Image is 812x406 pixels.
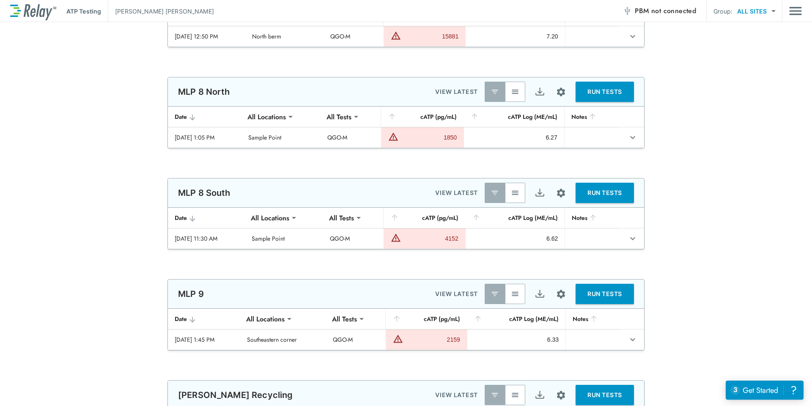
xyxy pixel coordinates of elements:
[326,329,386,350] td: QGO-M
[550,283,572,305] button: Site setup
[472,213,558,223] div: cATP Log (ME/mL)
[175,133,235,142] div: [DATE] 1:05 PM
[529,385,550,405] button: Export
[491,391,499,399] img: Latest
[435,188,478,198] p: VIEW LATEST
[625,231,640,246] button: expand row
[324,26,384,47] td: QGO-M
[713,7,732,16] p: Group:
[529,284,550,304] button: Export
[576,183,634,203] button: RUN TESTS
[556,87,566,97] img: Settings Icon
[474,314,559,324] div: cATP Log (ME/mL)
[474,335,559,344] div: 6.33
[403,234,458,243] div: 4152
[529,82,550,102] button: Export
[625,29,640,44] button: expand row
[175,32,239,41] div: [DATE] 12:50 PM
[393,334,403,344] img: Warning
[388,112,457,122] div: cATP (pg/mL)
[571,112,612,122] div: Notes
[241,108,292,125] div: All Locations
[435,390,478,400] p: VIEW LATEST
[651,6,696,16] span: not connected
[326,310,363,327] div: All Tests
[175,234,238,243] div: [DATE] 11:30 AM
[392,314,460,324] div: cATP (pg/mL)
[535,188,545,198] img: Export Icon
[576,284,634,304] button: RUN TESTS
[535,87,545,97] img: Export Icon
[175,335,233,344] div: [DATE] 1:45 PM
[491,189,499,197] img: Latest
[789,3,802,19] img: Drawer Icon
[245,26,324,47] td: North berm
[529,183,550,203] button: Export
[115,7,214,16] p: [PERSON_NAME] [PERSON_NAME]
[511,391,519,399] img: View All
[168,5,644,47] table: sticky table
[178,390,293,400] p: [PERSON_NAME] Recycling
[405,335,460,344] div: 2159
[178,188,230,198] p: MLP 8 South
[241,127,321,148] td: Sample Point
[168,208,245,228] th: Date
[726,381,804,400] iframe: Resource center
[168,208,644,249] table: sticky table
[635,5,696,17] span: PBM
[321,127,381,148] td: QGO-M
[388,132,398,142] img: Warning
[472,32,558,41] div: 7.20
[550,182,572,204] button: Site setup
[403,32,458,41] div: 15881
[240,310,291,327] div: All Locations
[245,228,323,249] td: Sample Point
[511,290,519,298] img: View All
[168,309,240,329] th: Date
[491,290,499,298] img: Latest
[470,112,557,122] div: cATP Log (ME/mL)
[625,130,640,145] button: expand row
[550,81,572,103] button: Site setup
[168,107,644,148] table: sticky table
[625,332,640,347] button: expand row
[178,87,230,97] p: MLP 8 North
[168,107,241,127] th: Date
[620,3,700,19] button: PBM not connected
[401,133,457,142] div: 1850
[472,234,558,243] div: 6.62
[435,289,478,299] p: VIEW LATEST
[576,385,634,405] button: RUN TESTS
[168,309,644,350] table: sticky table
[556,188,566,198] img: Settings Icon
[10,2,56,20] img: LuminUltra Relay
[391,30,401,41] img: Warning
[535,390,545,401] img: Export Icon
[535,289,545,299] img: Export Icon
[178,289,204,299] p: MLP 9
[321,108,357,125] div: All Tests
[556,390,566,401] img: Settings Icon
[66,7,101,16] p: ATP Testing
[245,209,295,226] div: All Locations
[391,233,401,243] img: Warning
[390,213,458,223] div: cATP (pg/mL)
[491,88,499,96] img: Latest
[556,289,566,299] img: Settings Icon
[572,213,612,223] div: Notes
[471,133,557,142] div: 6.27
[623,7,631,15] img: Offline Icon
[576,82,634,102] button: RUN TESTS
[573,314,612,324] div: Notes
[323,209,360,226] div: All Tests
[240,329,326,350] td: Southeastern corner
[511,189,519,197] img: View All
[511,88,519,96] img: View All
[789,3,802,19] button: Main menu
[435,87,478,97] p: VIEW LATEST
[323,228,383,249] td: QGO-M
